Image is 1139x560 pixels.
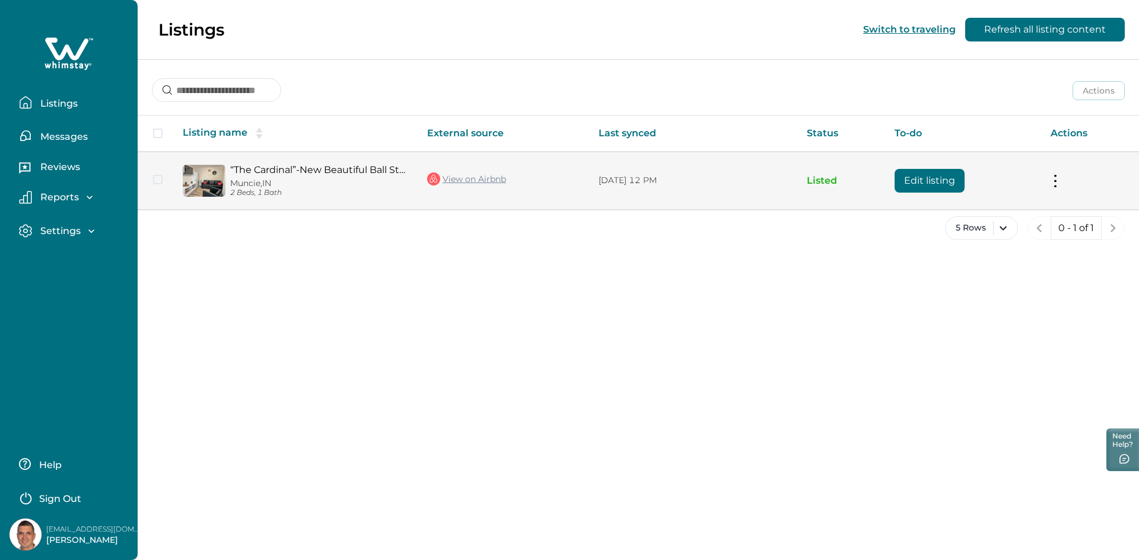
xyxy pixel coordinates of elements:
p: Listed [807,175,876,187]
p: Messages [37,131,88,143]
th: Status [797,116,886,152]
button: Reports [19,191,128,204]
a: View on Airbnb [427,171,506,187]
button: Actions [1073,81,1125,100]
p: Reviews [37,161,80,173]
img: propertyImage_“The Cardinal”-New Beautiful Ball State House [183,165,225,197]
button: Reviews [19,157,128,181]
button: previous page [1027,216,1051,240]
th: Last synced [589,116,797,152]
p: [DATE] 12 PM [599,175,787,187]
p: 2 Beds, 1 Bath [230,188,408,197]
th: Actions [1041,116,1139,152]
button: 5 Rows [945,216,1018,240]
img: Whimstay Host [9,519,42,551]
p: Muncie, IN [230,178,408,188]
button: 0 - 1 of 1 [1051,216,1102,240]
th: Listing name [173,116,418,152]
p: Help [36,459,62,471]
a: “The Cardinal”-New Beautiful Ball State House [230,164,408,175]
p: Listings [158,20,224,40]
th: External source [418,116,589,152]
p: Settings [37,225,81,237]
button: Sign Out [19,485,124,509]
button: Edit listing [895,169,965,193]
p: Reports [37,191,79,203]
p: 0 - 1 of 1 [1058,222,1094,234]
button: Messages [19,124,128,148]
button: Settings [19,224,128,238]
p: [EMAIL_ADDRESS][DOMAIN_NAME] [46,523,141,535]
p: Sign Out [39,493,81,505]
p: Listings [37,98,78,110]
button: sorting [247,127,271,139]
button: Listings [19,91,128,114]
p: [PERSON_NAME] [46,535,141,546]
button: Refresh all listing content [965,18,1125,41]
button: Switch to traveling [863,24,956,35]
button: next page [1101,216,1125,240]
th: To-do [885,116,1041,152]
button: Help [19,452,124,476]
